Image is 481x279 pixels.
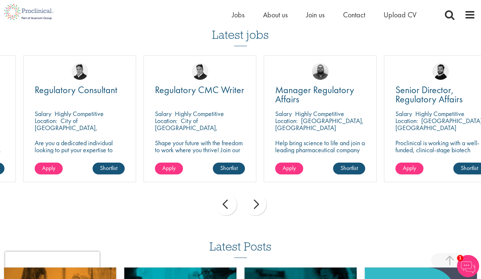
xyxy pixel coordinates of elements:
a: Apply [275,163,303,174]
img: Chatbot [457,255,479,277]
a: Shortlist [213,163,245,174]
p: City of [GEOGRAPHIC_DATA], [GEOGRAPHIC_DATA] [155,116,218,139]
span: Manager Regulatory Affairs [275,84,354,105]
a: Apply [155,163,183,174]
a: Regulatory Consultant [35,85,125,95]
h3: Latest Posts [210,240,271,258]
a: About us [263,10,288,20]
span: Apply [403,164,416,172]
span: Apply [283,164,296,172]
span: Salary [395,109,412,118]
span: Location: [395,116,418,125]
p: Highly Competitive [415,109,464,118]
a: Shortlist [93,163,125,174]
span: Regulatory CMC Writer [155,84,244,96]
span: Salary [275,109,292,118]
span: Regulatory Consultant [35,84,117,96]
p: Help bring science to life and join a leading pharmaceutical company to play a key role in delive... [275,139,365,174]
a: Apply [395,163,423,174]
img: Peter Duvall [192,63,208,80]
h3: Latest jobs [212,10,269,46]
a: Manager Regulatory Affairs [275,85,365,104]
span: Apply [42,164,55,172]
img: Ashley Bennett [312,63,329,80]
p: Shape your future with the freedom to work where you thrive! Join our client in this fully remote... [155,139,245,167]
span: Location: [275,116,298,125]
span: Salary [155,109,172,118]
span: Location: [35,116,57,125]
div: next [244,193,266,215]
span: Senior Director, Regulatory Affairs [395,84,463,105]
a: Contact [343,10,365,20]
a: Join us [306,10,325,20]
span: Apply [162,164,176,172]
span: Salary [35,109,51,118]
p: Highly Competitive [55,109,104,118]
p: Are you a dedicated individual looking to put your expertise to work fully flexibly in a remote p... [35,139,125,181]
span: Location: [155,116,177,125]
img: Nick Walker [432,63,449,80]
div: prev [215,193,237,215]
span: 1 [457,255,463,261]
a: Jobs [232,10,245,20]
a: Apply [35,163,63,174]
p: Highly Competitive [295,109,344,118]
iframe: reCAPTCHA [5,252,100,274]
a: Regulatory CMC Writer [155,85,245,95]
p: [GEOGRAPHIC_DATA], [GEOGRAPHIC_DATA] [275,116,364,132]
img: Peter Duvall [72,63,88,80]
a: Shortlist [333,163,365,174]
p: City of [GEOGRAPHIC_DATA], [GEOGRAPHIC_DATA] [35,116,97,139]
p: Highly Competitive [175,109,224,118]
a: Upload CV [384,10,416,20]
